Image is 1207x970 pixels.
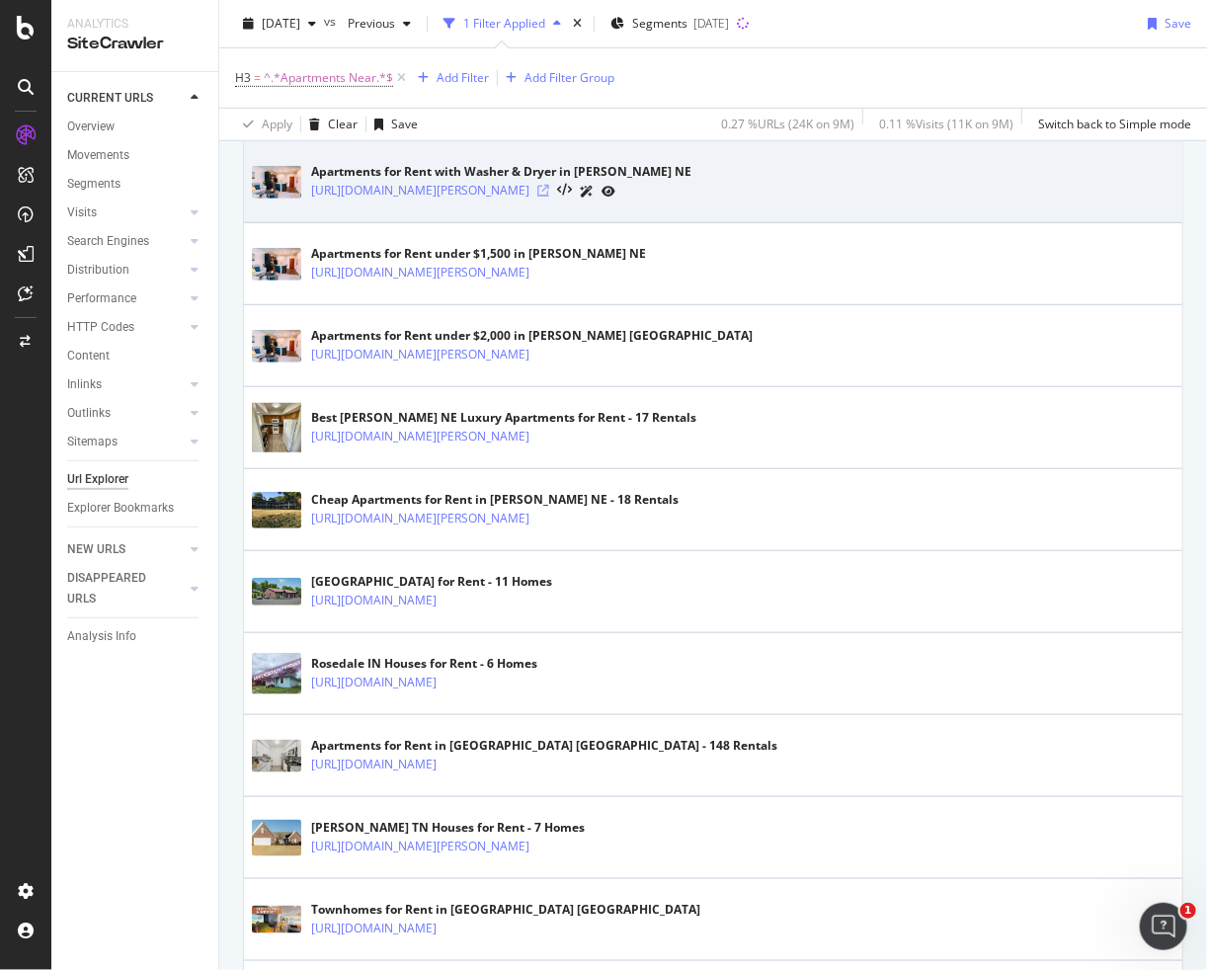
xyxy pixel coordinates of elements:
div: Distribution [67,260,129,281]
div: Performance [67,288,136,309]
a: [URL][DOMAIN_NAME][PERSON_NAME] [311,427,529,446]
a: CURRENT URLS [67,88,185,109]
div: Overview [67,117,115,137]
img: main image [252,740,301,772]
a: Distribution [67,260,185,281]
button: [DATE] [235,8,324,40]
div: CURRENT URLS [67,88,153,109]
div: 1 Filter Applied [463,15,545,32]
div: NEW URLS [67,539,125,560]
button: Segments[DATE] [603,8,737,40]
button: Save [366,109,418,140]
span: 1 [1180,903,1196,919]
div: Movements [67,145,129,166]
div: Add Filter [437,69,489,86]
a: Sitemaps [67,432,185,452]
img: main image [252,248,301,281]
div: Search Engines [67,231,149,252]
a: [URL][DOMAIN_NAME][PERSON_NAME] [311,181,529,201]
img: main image [252,395,301,461]
div: Segments [67,174,121,195]
a: Segments [67,174,204,195]
a: Overview [67,117,204,137]
button: Switch back to Simple mode [1030,109,1191,140]
button: View HTML Source [557,184,572,198]
img: main image [252,330,301,363]
div: Apartments for Rent with Washer & Dryer in [PERSON_NAME] NE [311,163,691,181]
div: DISAPPEARED URLS [67,568,167,609]
div: HTTP Codes [67,317,134,338]
div: Sitemaps [67,432,118,452]
a: [URL][DOMAIN_NAME] [311,673,437,692]
div: Best [PERSON_NAME] NE Luxury Apartments for Rent - 17 Rentals [311,409,696,427]
div: Save [391,116,418,132]
div: Add Filter Group [524,69,614,86]
div: 0.27 % URLs ( 24K on 9M ) [721,116,854,132]
a: Content [67,346,204,366]
button: Add Filter [410,66,489,90]
a: [URL][DOMAIN_NAME] [311,591,437,610]
img: main image [252,653,301,694]
img: main image [252,578,301,606]
div: Explorer Bookmarks [67,498,174,519]
a: Visits [67,202,185,223]
a: [URL][DOMAIN_NAME] [311,755,437,774]
div: 0.11 % Visits ( 11K on 9M ) [879,116,1013,132]
span: H3 [235,69,251,86]
a: Inlinks [67,374,185,395]
button: 1 Filter Applied [436,8,569,40]
div: Content [67,346,110,366]
img: main image [252,492,301,529]
span: vs [324,13,340,30]
div: times [569,14,586,34]
button: Previous [340,8,419,40]
div: Outlinks [67,403,111,424]
span: Segments [632,15,687,32]
div: SiteCrawler [67,33,202,55]
a: URL Inspection [602,181,615,202]
div: Analysis Info [67,626,136,647]
img: main image [252,166,301,199]
a: NEW URLS [67,539,185,560]
span: = [254,69,261,86]
div: Apply [262,116,292,132]
a: Movements [67,145,204,166]
div: Townhomes for Rent in [GEOGRAPHIC_DATA] [GEOGRAPHIC_DATA] [311,901,700,919]
a: Visit Online Page [537,185,549,197]
span: ^.*Apartments Near.*$ [264,64,393,92]
div: Switch back to Simple mode [1038,116,1191,132]
button: Clear [301,109,358,140]
a: Search Engines [67,231,185,252]
a: [URL][DOMAIN_NAME][PERSON_NAME] [311,509,529,528]
div: Rosedale IN Houses for Rent - 6 Homes [311,655,537,673]
span: Previous [340,15,395,32]
div: Clear [328,116,358,132]
img: main image [252,820,301,857]
div: [DATE] [693,15,729,32]
a: [URL][DOMAIN_NAME] [311,919,437,938]
div: Visits [67,202,97,223]
div: Apartments for Rent under $1,500 in [PERSON_NAME] NE [311,245,646,263]
a: Explorer Bookmarks [67,498,204,519]
span: 2025 Sep. 5th [262,15,300,32]
div: Cheap Apartments for Rent in [PERSON_NAME] NE - 18 Rentals [311,491,679,509]
a: Performance [67,288,185,309]
div: Apartments for Rent in [GEOGRAPHIC_DATA] [GEOGRAPHIC_DATA] - 148 Rentals [311,737,777,755]
button: Save [1140,8,1191,40]
div: Inlinks [67,374,102,395]
div: [PERSON_NAME] TN Houses for Rent - 7 Homes [311,819,615,837]
a: [URL][DOMAIN_NAME][PERSON_NAME] [311,263,529,283]
a: Url Explorer [67,469,204,490]
iframe: Intercom live chat [1140,903,1187,950]
a: Analysis Info [67,626,204,647]
a: DISAPPEARED URLS [67,568,185,609]
div: Apartments for Rent under $2,000 in [PERSON_NAME] [GEOGRAPHIC_DATA] [311,327,753,345]
a: Outlinks [67,403,185,424]
a: HTTP Codes [67,317,185,338]
button: Apply [235,109,292,140]
img: main image [252,906,301,933]
div: Url Explorer [67,469,128,490]
a: [URL][DOMAIN_NAME][PERSON_NAME] [311,837,529,856]
div: Analytics [67,16,202,33]
a: [URL][DOMAIN_NAME][PERSON_NAME] [311,345,529,364]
